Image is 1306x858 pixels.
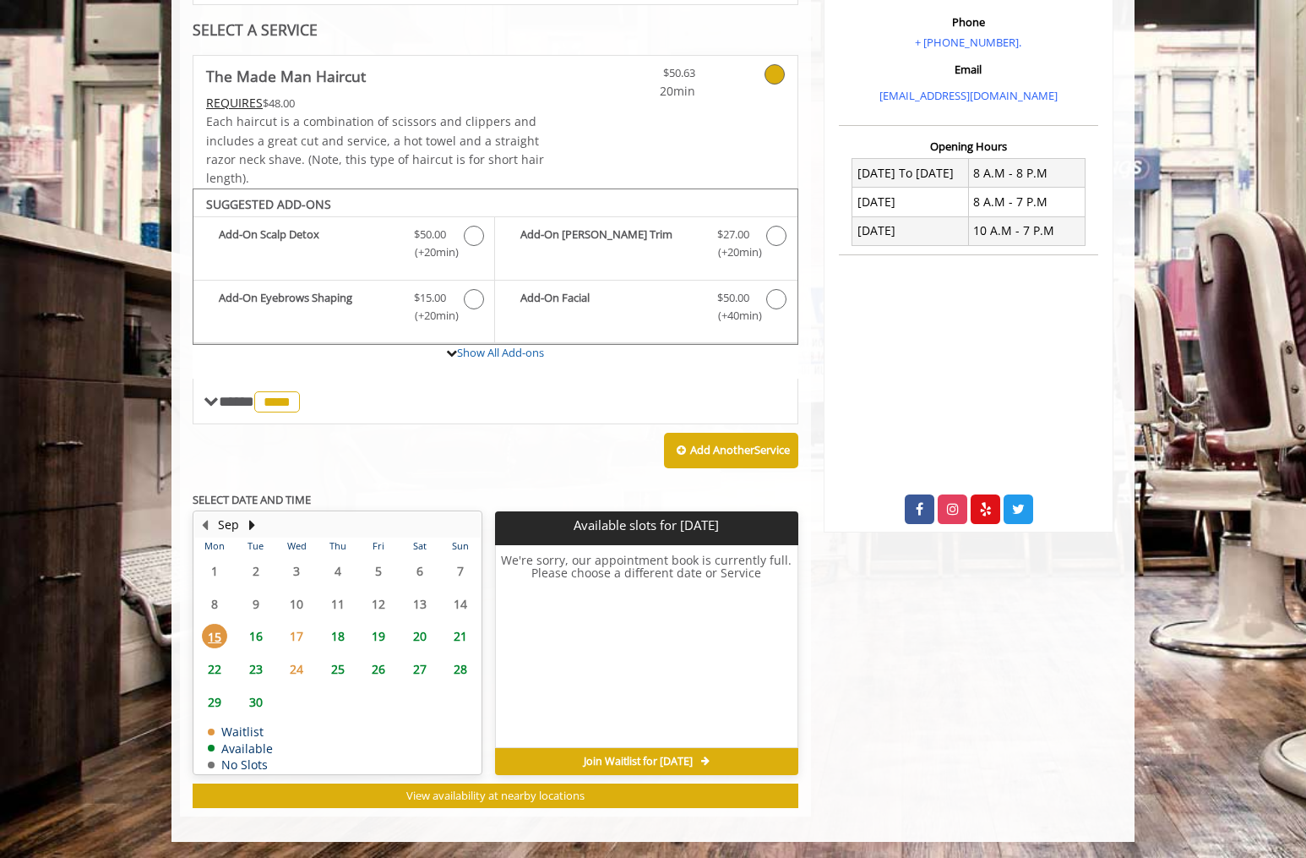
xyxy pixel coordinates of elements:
[843,63,1094,75] h3: Email
[317,653,357,686] td: Select day25
[852,159,969,188] td: [DATE] To [DATE]
[276,620,317,653] td: Select day17
[503,289,788,329] label: Add-On Facial
[440,620,482,653] td: Select day21
[235,538,275,555] th: Tue
[198,516,211,534] button: Previous Month
[284,624,309,648] span: 17
[596,56,695,101] a: $50.63
[202,657,227,681] span: 22
[852,188,969,216] td: [DATE]
[235,620,275,653] td: Select day16
[879,88,1058,103] a: [EMAIL_ADDRESS][DOMAIN_NAME]
[358,620,399,653] td: Select day19
[664,433,798,468] button: Add AnotherService
[219,226,397,261] b: Add-On Scalp Detox
[276,538,317,555] th: Wed
[358,538,399,555] th: Fri
[194,538,235,555] th: Mon
[414,289,446,307] span: $15.00
[440,538,482,555] th: Sun
[317,538,357,555] th: Thu
[366,657,391,681] span: 26
[399,653,439,686] td: Select day27
[206,113,544,186] span: Each haircut is a combination of scissors and clippers and includes a great cut and service, a ho...
[448,657,473,681] span: 28
[915,35,1021,50] a: + [PHONE_NUMBER].
[193,189,798,346] div: The Made Man Haircut Add-onS
[206,64,366,88] b: The Made Man Haircut
[193,22,798,38] div: SELECT A SERVICE
[202,226,486,265] label: Add-On Scalp Detox
[206,95,263,111] span: This service needs some Advance to be paid before we block your appointment
[399,538,439,555] th: Sat
[414,226,446,243] span: $50.00
[596,82,695,101] span: 20min
[208,725,273,738] td: Waitlist
[193,784,798,808] button: View availability at nearby locations
[502,518,791,533] p: Available slots for [DATE]
[284,657,309,681] span: 24
[843,16,1094,28] h3: Phone
[194,653,235,686] td: Select day22
[218,516,239,534] button: Sep
[366,624,391,648] span: 19
[405,307,455,325] span: (+20min )
[235,653,275,686] td: Select day23
[276,653,317,686] td: Select day24
[317,620,357,653] td: Select day18
[202,624,227,648] span: 15
[448,624,473,648] span: 21
[243,690,269,714] span: 30
[520,226,699,261] b: Add-On [PERSON_NAME] Trim
[245,516,258,534] button: Next Month
[503,226,788,265] label: Add-On Beard Trim
[202,289,486,329] label: Add-On Eyebrows Shaping
[243,624,269,648] span: 16
[206,94,546,112] div: $48.00
[496,554,797,741] h6: We're sorry, our appointment book is currently full. Please choose a different date or Service
[968,188,1085,216] td: 8 A.M - 7 P.M
[206,196,331,212] b: SUGGESTED ADD-ONS
[717,289,749,307] span: $50.00
[457,345,544,360] a: Show All Add-ons
[407,624,433,648] span: 20
[202,690,227,714] span: 29
[584,755,693,768] span: Join Waitlist for [DATE]
[193,492,311,507] b: SELECT DATE AND TIME
[194,686,235,719] td: Select day29
[208,758,273,771] td: No Slots
[852,216,969,245] td: [DATE]
[405,243,455,261] span: (+20min )
[243,657,269,681] span: 23
[968,159,1085,188] td: 8 A.M - 8 P.M
[520,289,699,325] b: Add-On Facial
[399,620,439,653] td: Select day20
[358,653,399,686] td: Select day26
[235,686,275,719] td: Select day30
[407,657,433,681] span: 27
[208,742,273,755] td: Available
[325,657,351,681] span: 25
[708,243,758,261] span: (+20min )
[690,442,790,457] b: Add Another Service
[219,289,397,325] b: Add-On Eyebrows Shaping
[406,788,585,803] span: View availability at nearby locations
[708,307,758,325] span: (+40min )
[968,216,1085,245] td: 10 A.M - 7 P.M
[717,226,749,243] span: $27.00
[325,624,351,648] span: 18
[440,653,482,686] td: Select day28
[839,140,1098,152] h3: Opening Hours
[194,620,235,653] td: Select day15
